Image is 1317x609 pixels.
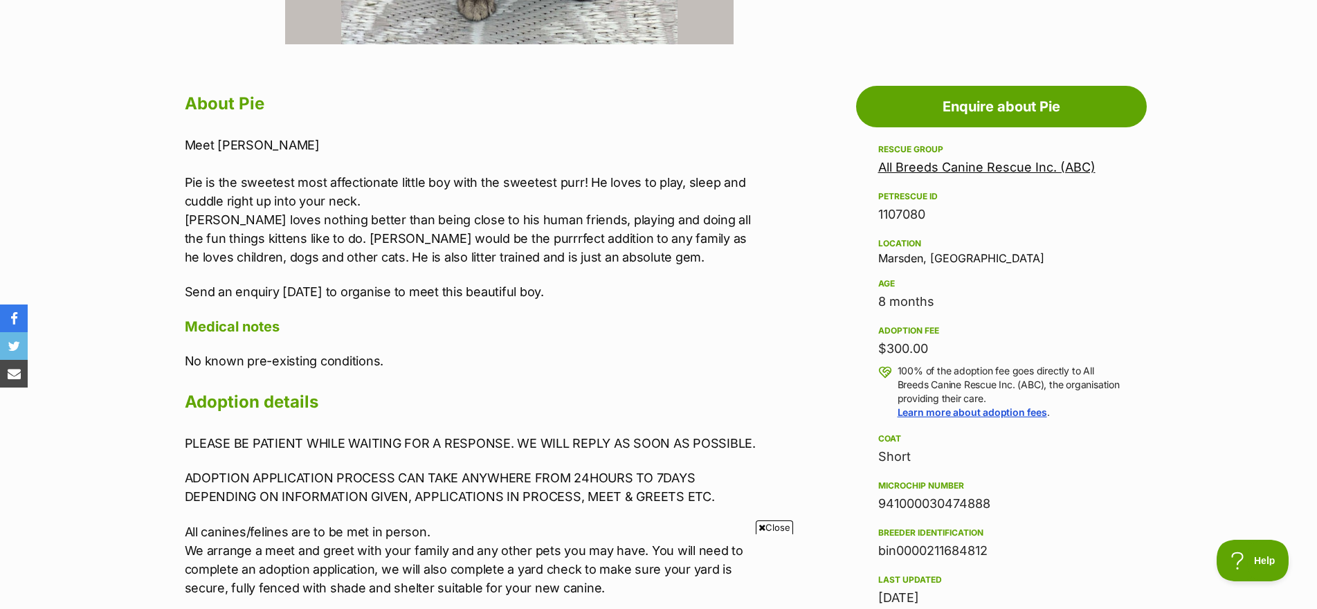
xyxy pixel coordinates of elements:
[185,352,756,370] p: No known pre-existing conditions.
[878,339,1125,358] div: $300.00
[323,540,994,602] iframe: Advertisement
[856,86,1147,127] a: Enquire about Pie
[185,318,756,336] h4: Medical notes
[878,494,1125,513] div: 941000030474888
[878,238,1125,249] div: Location
[185,434,756,453] p: PLEASE BE PATIENT WHILE WAITING FOR A RESPONSE. WE WILL REPLY AS SOON AS POSSIBLE.
[878,205,1125,224] div: 1107080
[878,480,1125,491] div: Microchip number
[185,522,756,597] p: All canines/felines are to be met in person. We arrange a meet and greet with your family and any...
[898,406,1047,418] a: Learn more about adoption fees
[1217,540,1289,581] iframe: Help Scout Beacon - Open
[185,136,756,266] p: Meet [PERSON_NAME] Pie is the sweetest most affectionate little boy with the sweetest purr! He lo...
[878,144,1125,155] div: Rescue group
[185,89,756,119] h2: About Pie
[878,447,1125,466] div: Short
[756,520,793,534] span: Close
[878,433,1125,444] div: Coat
[898,364,1125,419] p: 100% of the adoption fee goes directly to All Breeds Canine Rescue Inc. (ABC), the organisation p...
[878,325,1125,336] div: Adoption fee
[185,387,756,417] h2: Adoption details
[185,282,756,301] p: Send an enquiry [DATE] to organise to meet this beautiful boy.
[878,160,1096,174] a: All Breeds Canine Rescue Inc. (ABC)
[878,292,1125,311] div: 8 months
[878,527,1125,538] div: Breeder identification
[878,541,1125,561] div: bin0000211684812
[878,574,1125,585] div: Last updated
[878,588,1125,608] div: [DATE]
[878,278,1125,289] div: Age
[878,235,1125,264] div: Marsden, [GEOGRAPHIC_DATA]
[185,469,756,506] p: ADOPTION APPLICATION PROCESS CAN TAKE ANYWHERE FROM 24HOURS TO 7DAYS DEPENDING ON INFORMATION GIV...
[878,191,1125,202] div: PetRescue ID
